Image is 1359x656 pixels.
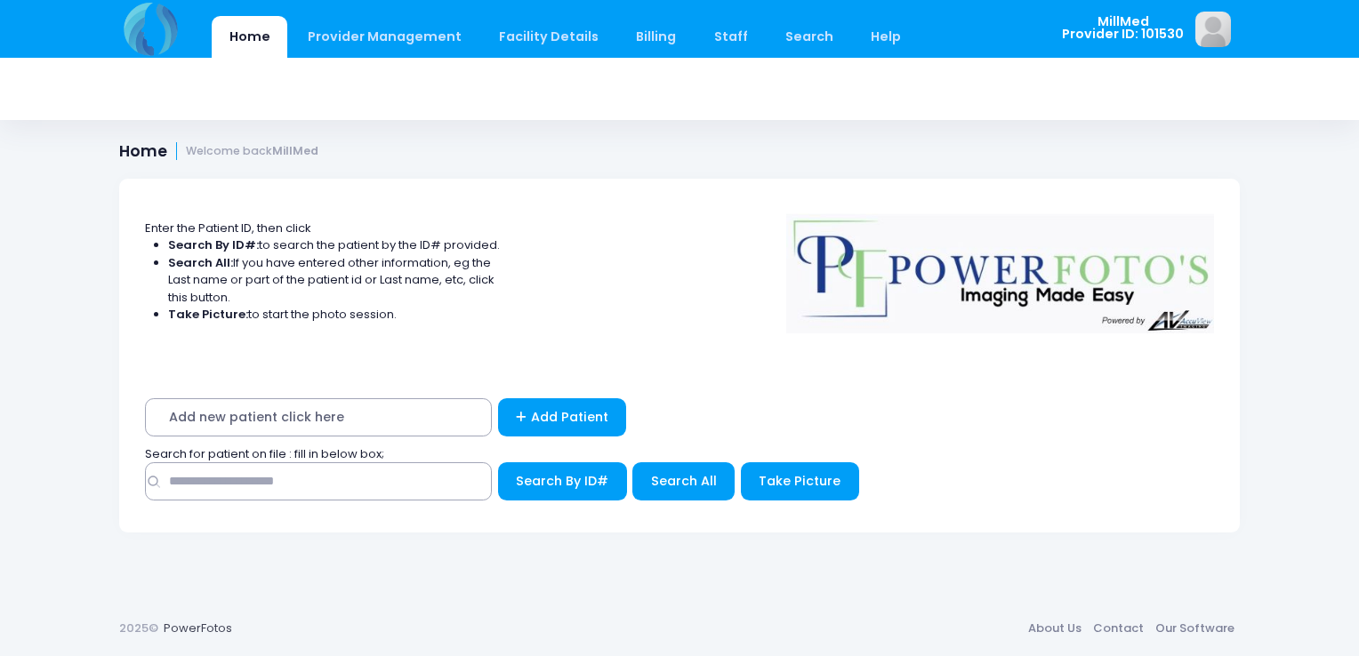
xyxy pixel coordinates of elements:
[498,398,627,436] a: Add Patient
[168,254,233,271] strong: Search All:
[119,620,158,636] span: 2025©
[482,16,616,58] a: Facility Details
[619,16,694,58] a: Billing
[768,16,850,58] a: Search
[119,142,318,161] h1: Home
[1087,612,1149,644] a: Contact
[498,462,627,500] button: Search By ID#
[145,220,311,236] span: Enter the Patient ID, then click
[290,16,478,58] a: Provider Management
[168,306,248,323] strong: Take Picture:
[168,306,501,324] li: to start the photo session.
[651,472,717,490] span: Search All
[272,143,318,158] strong: MillMed
[1149,612,1240,644] a: Our Software
[696,16,765,58] a: Staff
[778,202,1223,333] img: Logo
[168,254,501,307] li: If you have entered other information, eg the Last name or part of the patient id or Last name, e...
[632,462,735,500] button: Search All
[1062,15,1184,41] span: MillMed Provider ID: 101530
[1195,12,1231,47] img: image
[759,472,840,490] span: Take Picture
[1022,612,1087,644] a: About Us
[854,16,919,58] a: Help
[741,462,859,500] button: Take Picture
[164,620,232,636] a: PowerFotos
[186,145,318,158] small: Welcome back
[145,445,384,462] span: Search for patient on file : fill in below box;
[168,236,259,253] strong: Search By ID#:
[168,236,501,254] li: to search the patient by the ID# provided.
[516,472,608,490] span: Search By ID#
[212,16,287,58] a: Home
[145,398,492,436] span: Add new patient click here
